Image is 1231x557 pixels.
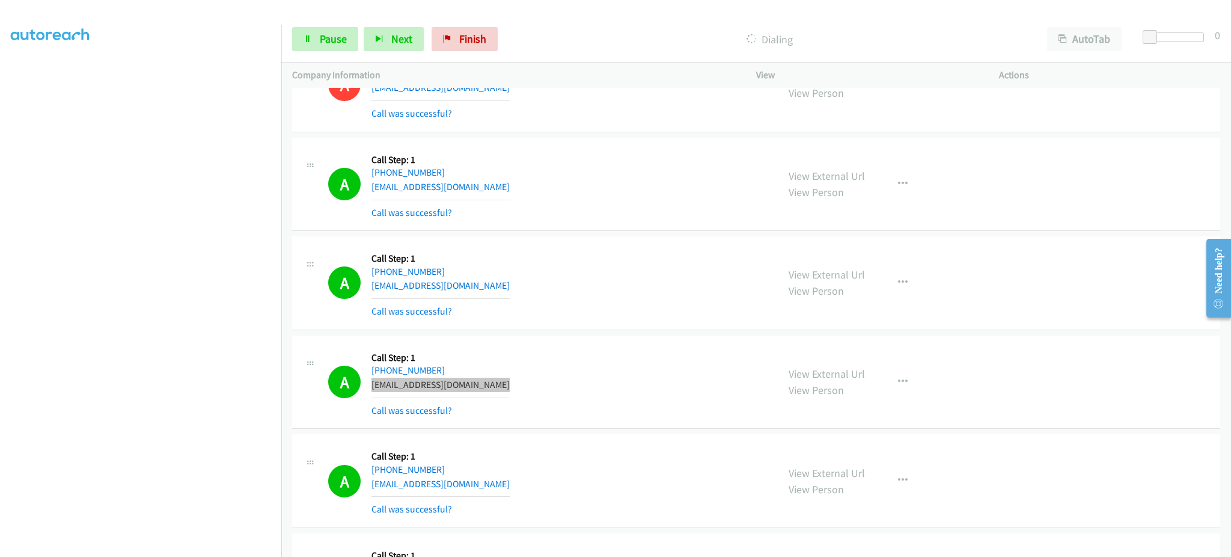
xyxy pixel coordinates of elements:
[789,185,844,199] a: View Person
[789,268,865,282] a: View External Url
[320,32,347,46] span: Pause
[789,367,865,381] a: View External Url
[1197,230,1231,326] iframe: Resource Center
[371,207,452,218] a: Call was successful?
[371,82,510,93] a: [EMAIL_ADDRESS][DOMAIN_NAME]
[432,27,498,51] a: Finish
[371,266,445,277] a: [PHONE_NUMBER]
[391,32,412,46] span: Next
[459,32,486,46] span: Finish
[371,464,445,475] a: [PHONE_NUMBER]
[371,352,510,364] h5: Call Step: 1
[292,27,358,51] a: Pause
[1215,27,1220,43] div: 0
[789,482,844,496] a: View Person
[514,31,1025,48] p: Dialing
[371,253,510,265] h5: Call Step: 1
[371,451,510,463] h5: Call Step: 1
[292,68,735,82] p: Company Information
[371,167,445,178] a: [PHONE_NUMBER]
[371,405,452,416] a: Call was successful?
[328,266,361,299] h1: A
[371,280,510,291] a: [EMAIL_ADDRESS][DOMAIN_NAME]
[789,169,865,183] a: View External Url
[371,503,452,515] a: Call was successful?
[371,181,510,192] a: [EMAIL_ADDRESS][DOMAIN_NAME]
[364,27,424,51] button: Next
[328,465,361,497] h1: A
[371,108,452,119] a: Call was successful?
[371,379,510,390] a: [EMAIL_ADDRESS][DOMAIN_NAME]
[328,366,361,398] h1: A
[371,365,445,376] a: [PHONE_NUMBER]
[789,284,844,298] a: View Person
[789,466,865,480] a: View External Url
[371,306,452,317] a: Call was successful?
[371,154,510,166] h5: Call Step: 1
[328,168,361,200] h1: A
[1047,27,1122,51] button: AutoTab
[756,68,977,82] p: View
[789,86,844,100] a: View Person
[999,68,1220,82] p: Actions
[371,478,510,490] a: [EMAIL_ADDRESS][DOMAIN_NAME]
[789,383,844,397] a: View Person
[1149,32,1204,42] div: Delay between calls (in seconds)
